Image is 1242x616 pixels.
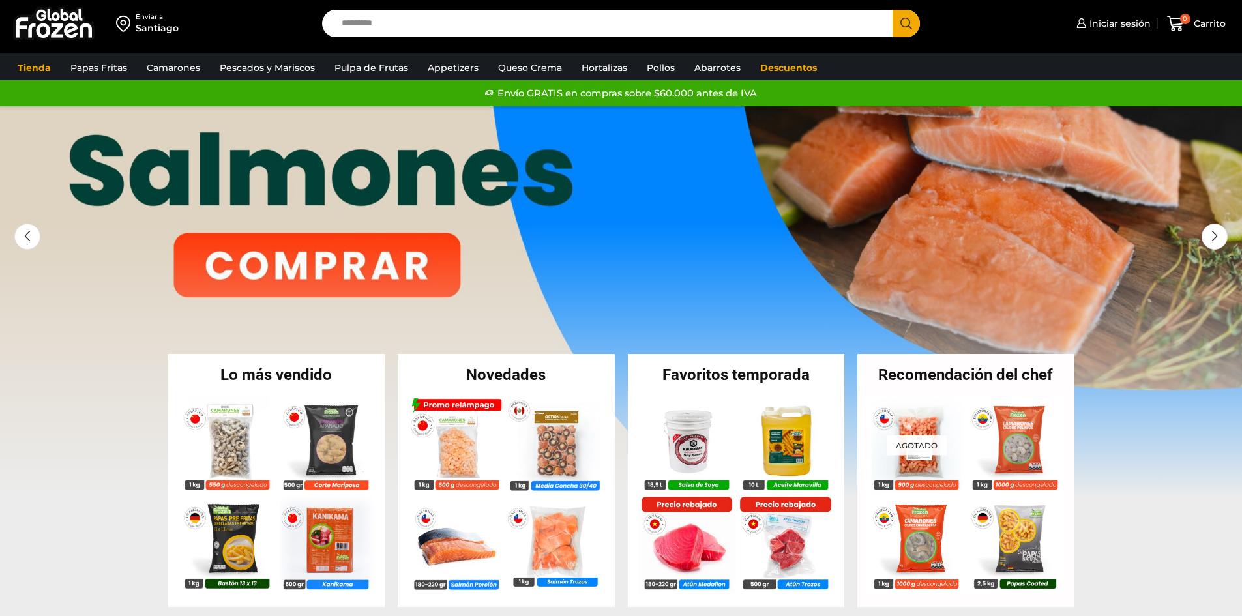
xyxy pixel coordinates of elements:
[398,367,615,383] h2: Novedades
[116,12,136,35] img: address-field-icon.svg
[1164,8,1229,39] a: 0 Carrito
[328,55,415,80] a: Pulpa de Frutas
[213,55,321,80] a: Pescados y Mariscos
[575,55,634,80] a: Hortalizas
[168,367,385,383] h2: Lo más vendido
[688,55,747,80] a: Abarrotes
[1180,14,1190,24] span: 0
[140,55,207,80] a: Camarones
[887,435,947,455] p: Agotado
[640,55,681,80] a: Pollos
[421,55,485,80] a: Appetizers
[492,55,569,80] a: Queso Crema
[136,12,179,22] div: Enviar a
[628,367,845,383] h2: Favoritos temporada
[857,367,1074,383] h2: Recomendación del chef
[893,10,920,37] button: Search button
[754,55,823,80] a: Descuentos
[64,55,134,80] a: Papas Fritas
[11,55,57,80] a: Tienda
[1073,10,1151,37] a: Iniciar sesión
[1086,17,1151,30] span: Iniciar sesión
[1190,17,1226,30] span: Carrito
[136,22,179,35] div: Santiago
